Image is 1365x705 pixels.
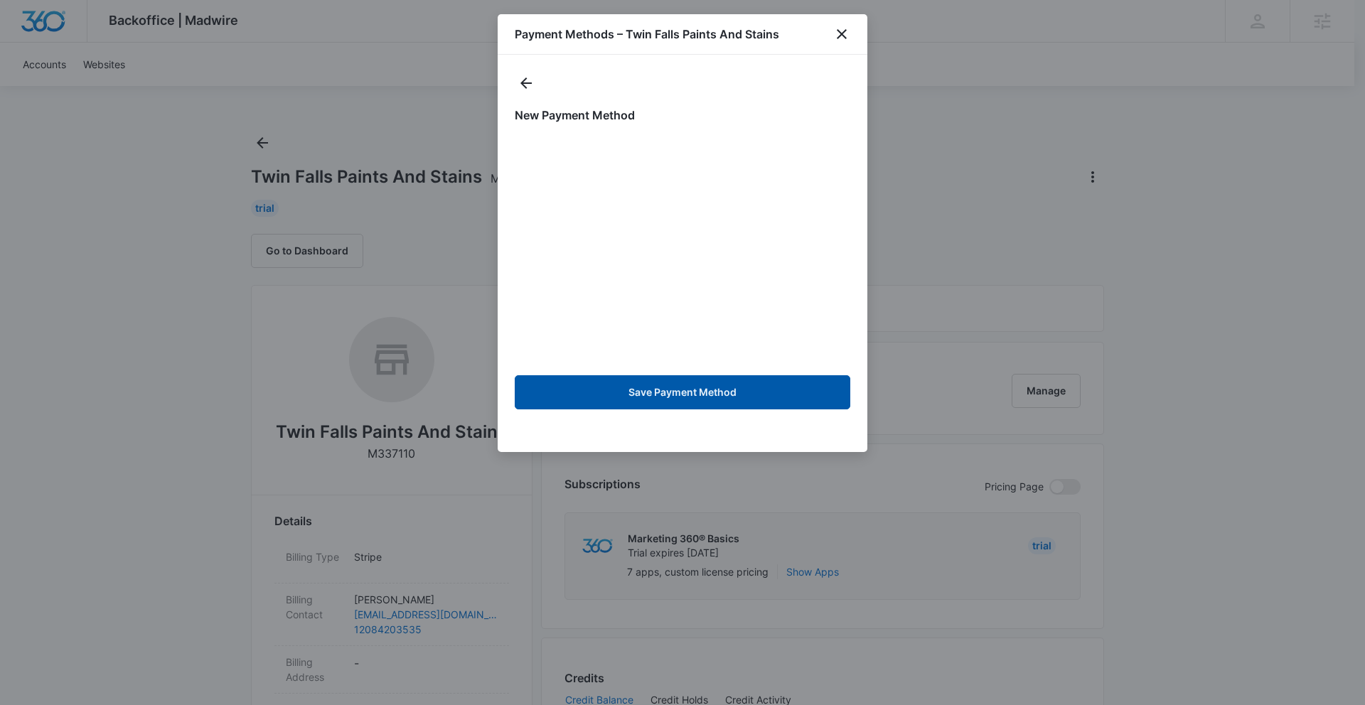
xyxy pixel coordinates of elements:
[833,26,850,43] button: close
[515,107,850,124] h1: New Payment Method
[515,375,850,409] button: Save Payment Method
[515,72,537,95] button: actions.back
[512,135,853,364] iframe: Secure payment input frame
[515,26,779,43] h1: Payment Methods – Twin Falls Paints And Stains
